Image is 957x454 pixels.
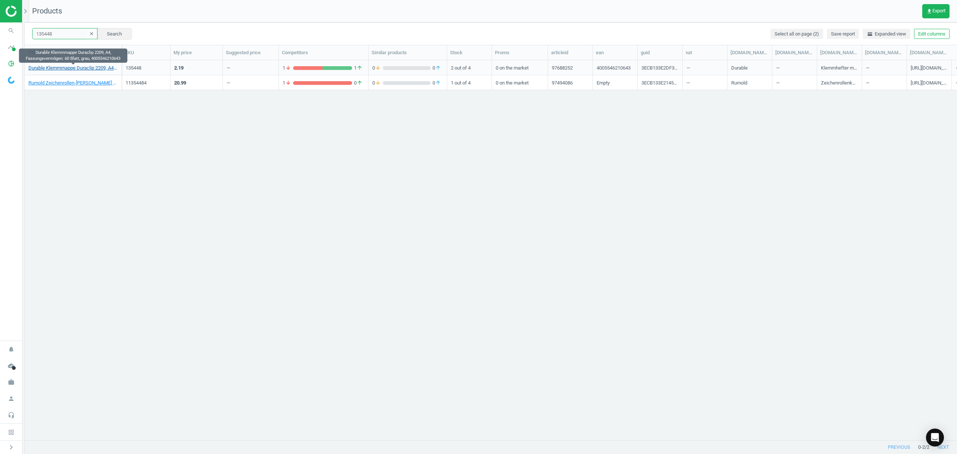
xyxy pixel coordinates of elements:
[7,443,16,452] i: chevron_right
[827,29,859,39] button: Save report
[21,7,30,16] i: chevron_right
[227,65,230,74] div: —
[911,65,948,74] div: [URL][DOMAIN_NAME]
[4,408,18,422] i: headset_mic
[641,49,679,56] div: guid
[596,49,634,56] div: ean
[357,80,363,86] i: arrow_upward
[282,49,365,56] div: Competitors
[431,80,443,86] span: 0
[865,49,904,56] div: [DOMAIN_NAME](ean)
[929,441,957,454] button: next
[925,444,929,451] span: / 2
[372,49,444,56] div: Similar products
[352,65,364,71] span: 1
[2,442,21,452] button: chevron_right
[686,61,723,74] div: —
[686,76,723,89] div: —
[375,80,381,86] i: arrow_downward
[357,65,363,71] i: arrow_upward
[28,65,118,71] a: Durable Klemmmappe Duraclip 2209, A4, Fassungsvermögen: 60 Blatt, grau, 4005546210643
[372,80,383,86] span: 0
[352,80,364,86] span: 0
[285,65,291,71] i: arrow_downward
[911,80,948,89] div: [URL][DOMAIN_NAME]
[285,80,291,86] i: arrow_downward
[435,65,441,71] i: arrow_upward
[4,40,18,54] i: timeline
[174,65,184,71] div: 2.19
[126,65,166,71] div: 135448
[375,65,381,71] i: arrow_downward
[880,441,918,454] button: previous
[226,49,276,56] div: Suggested price
[283,65,293,71] span: 1
[910,49,948,56] div: [DOMAIN_NAME](image_url)
[451,76,488,89] div: 1 out of 4
[597,65,631,74] div: 4005546210643
[922,4,950,18] button: get_appExport
[866,61,903,74] div: —
[4,56,18,71] i: pie_chart_outlined
[863,29,910,39] button: horizontal_splitExpanded view
[19,49,127,63] div: Durable Klemmmappe Duraclip 2209, A4, Fassungsvermögen: 60 Blatt, grau, 4005546210643
[227,80,230,89] div: —
[918,444,925,451] span: 0 - 2
[686,49,724,56] div: vat
[4,375,18,389] i: work
[821,65,858,74] div: Klemmhefter mit seitlich herausziehbarer, schwarzer Metallklemme Aus PP-Hartfolie, mit farbigem R...
[4,342,18,356] i: notifications
[820,49,859,56] div: [DOMAIN_NAME](description)
[770,29,823,39] button: Select all on page (2)
[867,31,873,37] i: horizontal_split
[86,29,97,39] button: clear
[775,49,814,56] div: [DOMAIN_NAME](delivery)
[496,76,544,89] div: 0 on the market
[97,28,132,39] button: Search
[914,29,950,39] button: Edit columns
[450,49,489,56] div: Stock
[821,80,858,89] div: Zeichenrollenköcher zum [PERSON_NAME] vor Falten und Knitterspuren Mit Teleskopgehäuse zur Anpass...
[552,65,573,74] div: 97688252
[776,61,813,74] div: —
[372,65,383,71] span: 0
[451,61,488,74] div: 2 out of 4
[435,80,441,86] i: arrow_upward
[831,31,855,37] span: Save report
[926,8,945,14] span: Export
[866,76,903,89] div: —
[4,392,18,406] i: person
[495,49,545,56] div: Promo
[6,6,59,17] img: ajHJNr6hYgQAAAAASUVORK5CYII=
[641,80,678,89] div: 3ECB133E21451641E06365033D0AD1A4
[730,49,769,56] div: [DOMAIN_NAME](brand)
[867,31,906,37] span: Expanded view
[125,49,167,56] div: SKU
[641,65,678,74] div: 3ECB133E2DF31641E06365033D0AD1A4
[25,60,957,432] div: grid
[775,31,819,37] span: Select all on page (2)
[731,80,747,89] div: Rumold
[4,24,18,38] i: search
[283,80,293,86] span: 1
[926,429,944,447] div: Open Intercom Messenger
[431,65,443,71] span: 0
[32,28,98,39] input: SKU/Title search
[4,359,18,373] i: cloud_done
[28,80,118,86] a: Rumold Zeichenrollen-[PERSON_NAME] ZR6611, [PERSON_NAME], Empty
[926,8,932,14] i: get_app
[551,49,590,56] div: articleid
[496,61,544,74] div: 0 on the market
[32,6,62,15] span: Products
[552,80,573,89] div: 97494086
[126,80,166,86] div: 11354484
[731,65,748,74] div: Durable
[89,31,94,36] i: clear
[174,80,186,86] div: 20.99
[597,80,610,89] div: Empty
[776,76,813,89] div: —
[8,77,15,84] img: wGWNvw8QSZomAAAAABJRU5ErkJggg==
[173,49,219,56] div: My price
